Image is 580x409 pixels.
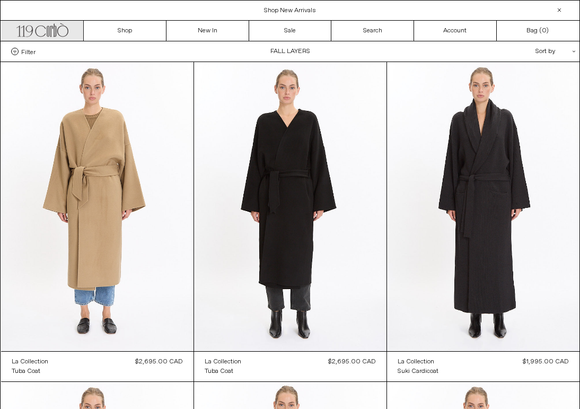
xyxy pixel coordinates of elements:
[542,26,549,36] span: )
[398,358,434,367] div: La Collection
[497,21,579,41] a: Bag ()
[12,367,40,376] div: Tuba Coat
[84,21,166,41] a: Shop
[414,21,497,41] a: Account
[473,41,569,62] div: Sort by
[249,21,332,41] a: Sale
[542,27,546,35] span: 0
[387,62,579,351] img: La Collection Suki Cardicoat in dark grey
[166,21,249,41] a: New In
[398,367,438,376] a: Suki Cardicoat
[205,357,241,367] a: La Collection
[135,357,183,367] div: $2,695.00 CAD
[12,367,48,376] a: Tuba Coat
[523,357,569,367] div: $1,995.00 CAD
[12,357,48,367] a: La Collection
[1,62,194,351] img: La Collection Tuba Coat in grey
[205,367,233,376] div: Tuba Coat
[194,62,386,351] img: La Collection Tuba Coat in black
[21,48,36,55] span: Filter
[205,367,241,376] a: Tuba Coat
[331,21,414,41] a: Search
[398,367,438,376] div: Suki Cardicoat
[264,6,316,15] a: Shop New Arrivals
[398,357,438,367] a: La Collection
[328,357,376,367] div: $2,695.00 CAD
